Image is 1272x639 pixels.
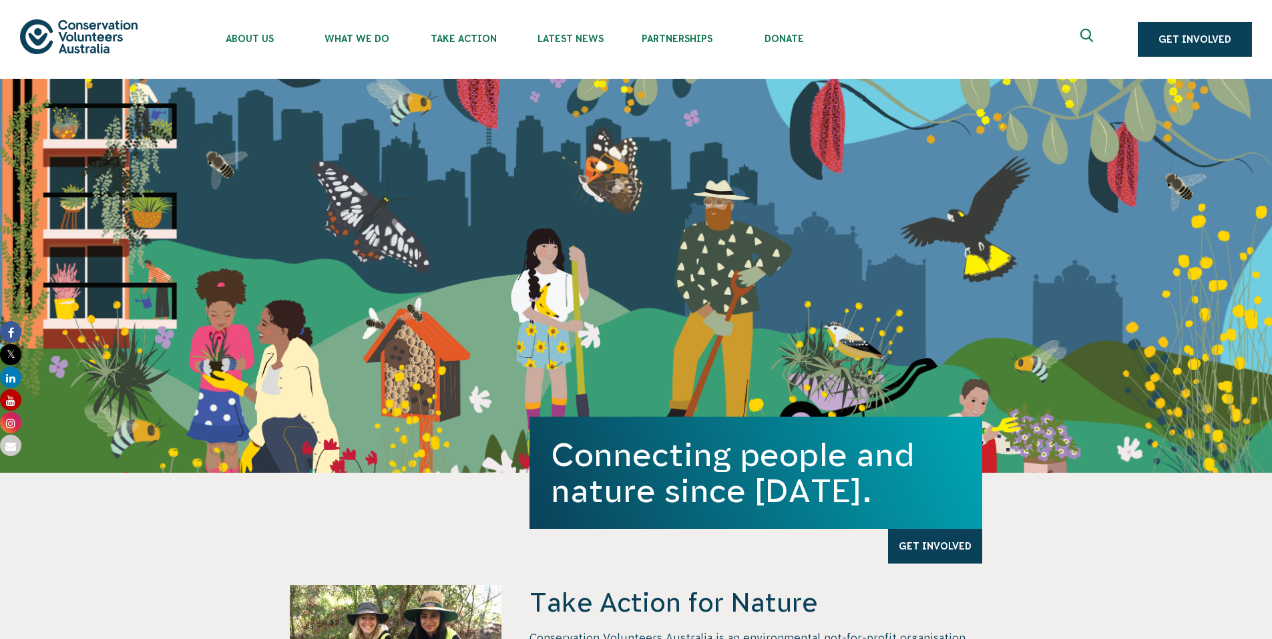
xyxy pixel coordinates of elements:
h4: Take Action for Nature [529,585,982,620]
span: Partnerships [624,33,730,44]
button: Expand search box Close search box [1072,23,1104,55]
span: Expand search box [1080,29,1097,50]
span: What We Do [303,33,410,44]
span: About Us [196,33,303,44]
span: Latest News [517,33,624,44]
span: Donate [730,33,837,44]
span: Take Action [410,33,517,44]
a: Get Involved [888,529,982,564]
img: logo.svg [20,19,138,53]
a: Get Involved [1138,22,1252,57]
h1: Connecting people and nature since [DATE]. [551,437,961,509]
